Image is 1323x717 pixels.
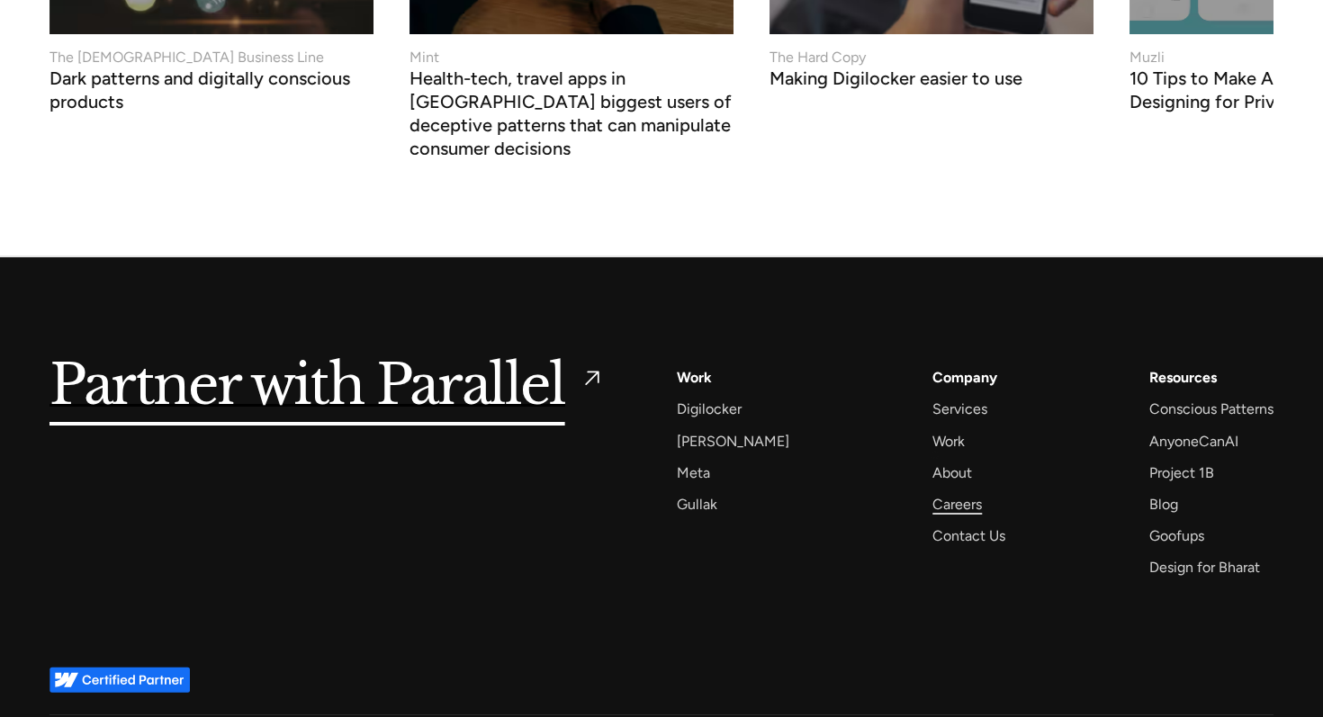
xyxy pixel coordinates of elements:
a: Work [677,365,712,390]
a: [PERSON_NAME] [677,429,789,453]
div: Mint [409,47,439,68]
a: About [932,461,972,485]
a: Careers [932,492,982,516]
div: Muzli [1129,47,1165,68]
a: Project 1B [1149,461,1214,485]
a: Blog [1149,492,1178,516]
a: Contact Us [932,524,1005,548]
a: AnyoneCanAI [1149,429,1238,453]
div: Resources [1149,365,1217,390]
a: Design for Bharat [1149,555,1260,579]
h3: Making Digilocker easier to use [769,72,1022,90]
div: The Hard Copy [769,47,866,68]
a: Company [932,365,997,390]
a: Digilocker [677,397,742,421]
a: Goofups [1149,524,1204,548]
a: Work [932,429,965,453]
h3: Dark patterns and digitally conscious products [49,72,373,113]
div: The [DEMOGRAPHIC_DATA] Business Line [49,47,324,68]
a: Conscious Patterns [1149,397,1273,421]
a: Partner with Parallel [49,365,605,407]
h5: Partner with Parallel [49,365,565,407]
a: Gullak [677,492,717,516]
a: Services [932,397,987,421]
a: Meta [677,461,710,485]
h3: Health-tech, travel apps in [GEOGRAPHIC_DATA] biggest users of deceptive patterns that can manipu... [409,72,733,160]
